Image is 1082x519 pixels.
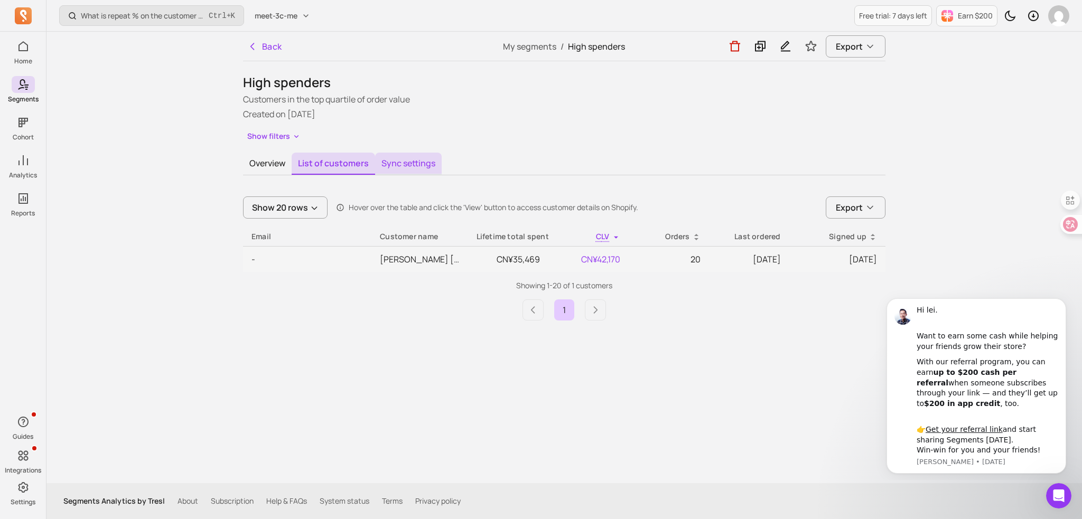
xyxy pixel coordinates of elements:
div: Last ordered [717,231,781,242]
p: Customers in the top quartile of order value [243,93,885,106]
p: [DATE] [717,253,781,266]
button: Back [243,36,286,57]
a: Subscription [211,496,254,506]
p: What is repeat % on the customer cohort page? How is it defined? [81,11,204,21]
a: About [178,496,198,506]
p: Segments [8,95,39,103]
button: Show 20 rows [243,196,328,219]
p: Hover over the table and click the 'View' button to access customer details on Shopify. [349,202,638,213]
span: CLV [596,231,610,241]
span: meet-3c-me [255,11,297,21]
p: [PERSON_NAME] [PERSON_NAME] [380,253,459,266]
button: Export [826,196,885,219]
p: Integrations [5,466,41,475]
p: [DATE] [798,253,877,266]
p: Earn $200 [958,11,993,21]
a: Help & FAQs [266,496,307,506]
button: meet-3c-me [248,6,316,25]
button: Previous page [523,299,544,320]
a: Terms [382,496,403,506]
p: Analytics [9,171,37,180]
button: Show filters [243,129,305,144]
button: Sync settings [375,153,442,175]
iframe: Intercom live chat [1046,483,1071,508]
button: Guides [12,411,35,443]
span: / [556,41,568,52]
a: System status [320,496,369,506]
div: Orders [637,231,701,242]
button: Earn $200 [936,5,997,26]
td: 20 [629,246,709,272]
span: Export [836,201,863,214]
p: Free trial: 7 days left [859,11,927,21]
button: 1 [554,299,574,320]
span: + [209,10,235,21]
p: Created on [DATE] [243,108,885,120]
a: Free trial: 7 days left [854,5,932,26]
span: High spenders [568,41,625,52]
div: Email [251,231,363,242]
button: List of customers [292,153,375,175]
p: Settings [11,498,35,506]
button: Overview [243,153,292,174]
p: Cohort [13,133,34,141]
p: Guides [13,432,33,441]
button: Toggle dark mode [1000,5,1021,26]
td: CN¥35,469 [468,246,548,272]
img: avatar [1048,5,1069,26]
button: Export [826,35,885,58]
button: Toggle favorite [800,36,822,57]
td: CN¥42,170 [548,246,629,272]
button: Next page [585,299,606,320]
td: - [243,246,371,272]
h1: High spenders [243,74,885,91]
div: Signed up [798,231,877,242]
a: Privacy policy [415,496,461,506]
iframe: Intercom notifications message [871,289,1082,480]
p: Segments Analytics by Tresl [63,496,165,506]
kbd: K [231,12,235,20]
p: Home [14,57,32,65]
a: My segments [503,41,556,52]
kbd: Ctrl [209,11,227,21]
div: Lifetime total spent [477,231,540,242]
p: Reports [11,209,35,218]
button: What is repeat % on the customer cohort page? How is it defined?Ctrl+K [59,5,244,26]
p: Customer name [380,231,459,242]
span: Export [836,40,863,53]
p: Showing 1-20 of 1 customers [243,280,885,291]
